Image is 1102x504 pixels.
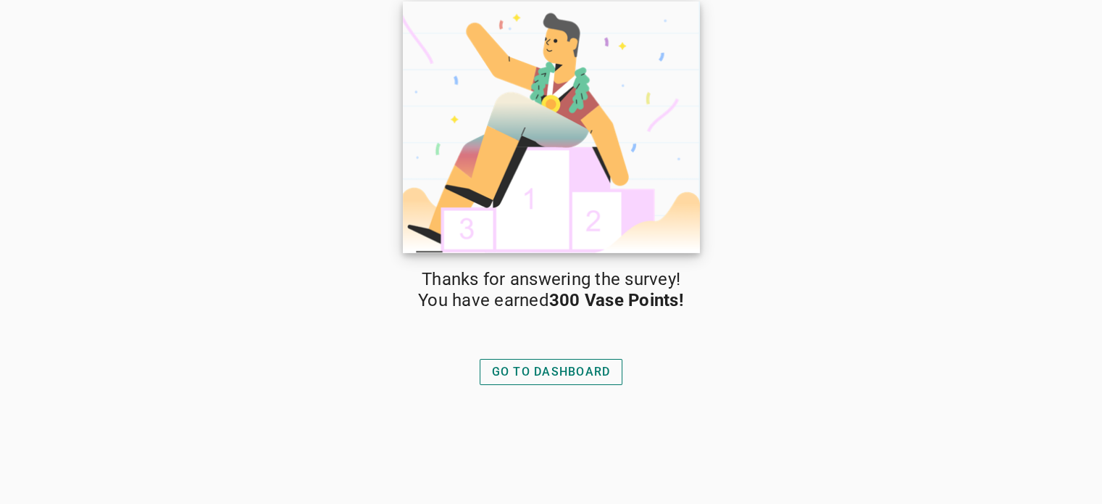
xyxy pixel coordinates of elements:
span: You have earned [418,290,684,311]
strong: 300 Vase Points! [549,290,684,310]
button: GO TO DASHBOARD [480,359,623,385]
img: marginalia-success.58c407d.png [403,1,700,253]
div: GO TO DASHBOARD [492,363,611,381]
span: Thanks for answering the survey! [422,269,680,290]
